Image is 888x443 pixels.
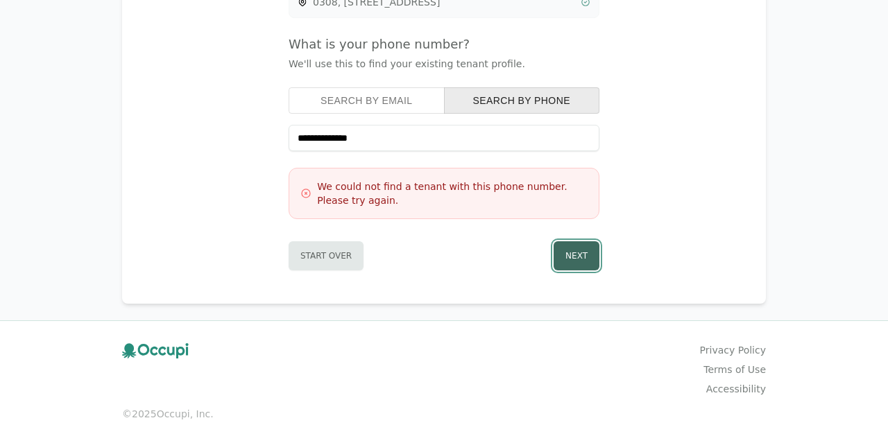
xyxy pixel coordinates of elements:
[289,241,364,270] button: Start Over
[317,180,588,207] h3: We could not find a tenant with this phone number. Please try again.
[289,87,599,114] div: Search type
[700,343,766,357] a: Privacy Policy
[554,241,599,270] button: Next
[703,363,766,376] a: Terms of Use
[706,382,766,396] a: Accessibility
[444,87,600,114] button: search by phone
[289,87,445,114] button: search by email
[289,57,599,71] p: We'll use this to find your existing tenant profile.
[289,35,599,54] h4: What is your phone number?
[122,407,766,421] small: © 2025 Occupi, Inc.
